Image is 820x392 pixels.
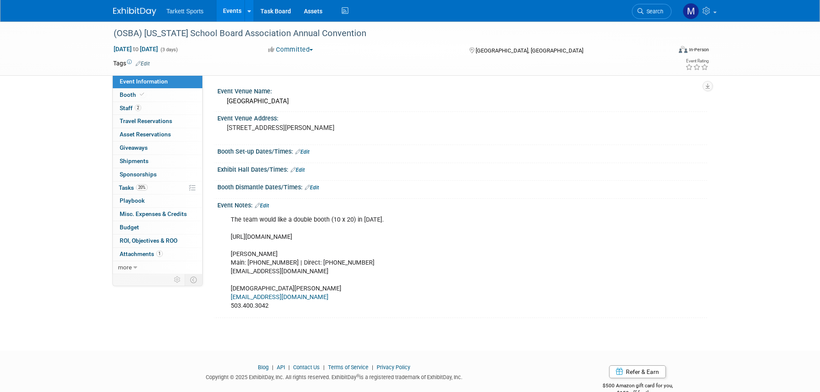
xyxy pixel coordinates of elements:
span: Tarkett Sports [167,8,204,15]
a: more [113,261,202,274]
span: Playbook [120,197,145,204]
span: | [286,364,292,370]
span: Sponsorships [120,171,157,178]
a: Budget [113,221,202,234]
a: Travel Reservations [113,115,202,128]
div: In-Person [689,46,709,53]
a: API [277,364,285,370]
a: Refer & Earn [609,365,666,378]
span: Misc. Expenses & Credits [120,210,187,217]
span: | [270,364,275,370]
span: Search [644,8,663,15]
a: Blog [258,364,269,370]
span: Attachments [120,250,163,257]
a: ROI, Objectives & ROO [113,235,202,247]
a: Edit [305,185,319,191]
a: Playbook [113,194,202,207]
a: Sponsorships [113,168,202,181]
a: [EMAIL_ADDRESS][DOMAIN_NAME] [231,293,328,301]
span: Tasks [119,184,148,191]
span: Staff [120,105,141,111]
span: Event Information [120,78,168,85]
a: Tasks20% [113,182,202,194]
div: Exhibit Hall Dates/Times: [217,163,707,174]
a: Shipments [113,155,202,168]
div: (OSBA) [US_STATE] School Board Association Annual Convention [111,26,659,41]
a: Giveaways [113,142,202,154]
a: Privacy Policy [377,364,410,370]
div: Event Format [621,45,709,58]
a: Misc. Expenses & Credits [113,208,202,221]
span: 20% [136,184,148,191]
sup: ® [356,373,359,378]
span: 1 [156,250,163,257]
div: Booth Dismantle Dates/Times: [217,181,707,192]
img: Mathieu Martel [683,3,699,19]
span: Booth [120,91,146,98]
span: to [132,46,140,52]
span: Budget [120,224,139,231]
i: Booth reservation complete [140,92,144,97]
a: Search [632,4,671,19]
div: Booth Set-up Dates/Times: [217,145,707,156]
span: (3 days) [160,47,178,52]
a: Terms of Service [328,364,368,370]
span: more [118,264,132,271]
span: Giveaways [120,144,148,151]
a: Edit [255,203,269,209]
span: Travel Reservations [120,117,172,124]
img: Format-Inperson.png [679,46,687,53]
a: Booth [113,89,202,102]
pre: [STREET_ADDRESS][PERSON_NAME] [227,124,412,132]
span: Shipments [120,157,149,164]
span: [DATE] [DATE] [113,45,158,53]
div: Event Venue Address: [217,112,707,123]
td: Tags [113,59,150,68]
img: ExhibitDay [113,7,156,16]
span: ROI, Objectives & ROO [120,237,177,244]
a: Edit [295,149,309,155]
div: [GEOGRAPHIC_DATA] [224,95,701,108]
a: Asset Reservations [113,128,202,141]
a: Attachments1 [113,248,202,261]
span: 2 [135,105,141,111]
div: Event Notes: [217,199,707,210]
div: Event Rating [685,59,709,63]
td: Personalize Event Tab Strip [170,274,185,285]
div: The team would like a double booth (10 x 20) in [DATE]. [URL][DOMAIN_NAME] [PERSON_NAME] Main: [P... [225,211,613,315]
button: Committed [265,45,316,54]
span: | [321,364,327,370]
a: Edit [291,167,305,173]
span: | [370,364,375,370]
a: Contact Us [293,364,320,370]
a: Edit [136,61,150,67]
span: Asset Reservations [120,131,171,138]
div: Copyright © 2025 ExhibitDay, Inc. All rights reserved. ExhibitDay is a registered trademark of Ex... [113,371,556,381]
a: Staff2 [113,102,202,115]
td: Toggle Event Tabs [185,274,202,285]
a: Event Information [113,75,202,88]
span: [GEOGRAPHIC_DATA], [GEOGRAPHIC_DATA] [476,47,583,54]
div: Event Venue Name: [217,85,707,96]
